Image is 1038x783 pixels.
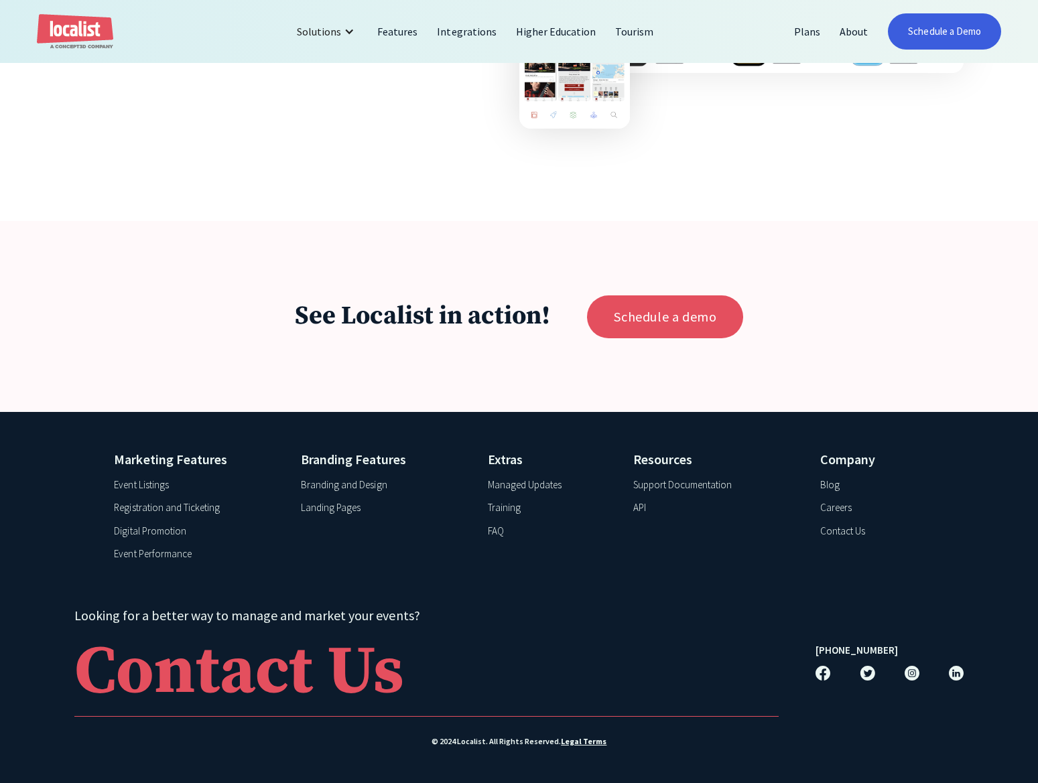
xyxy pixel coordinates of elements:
[820,449,924,470] h4: Company
[74,735,964,748] div: © 2024 Localist. All Rights Reserved.
[114,478,168,493] a: Event Listings
[301,449,467,470] h4: Branding Features
[587,295,743,338] a: Schedule a demo
[507,15,606,48] a: Higher Education
[633,449,799,470] h4: Resources
[816,643,898,658] a: [PHONE_NUMBER]
[114,500,219,516] a: Registration and Ticketing
[114,547,191,562] a: Event Performance
[295,301,550,333] h1: See Localist in action!
[820,478,840,493] a: Blog
[428,15,506,48] a: Integrations
[488,449,612,470] h4: Extras
[633,478,732,493] a: Support Documentation
[488,524,504,539] a: FAQ
[37,14,113,50] a: home
[820,524,865,539] a: Contact Us
[301,478,387,493] a: Branding and Design
[114,524,186,539] a: Digital Promotion
[561,735,606,748] a: Legal Terms
[74,639,404,706] div: Contact Us
[74,606,779,626] h4: Looking for a better way to manage and market your events?
[606,15,663,48] a: Tourism
[888,13,1000,50] a: Schedule a Demo
[830,15,878,48] a: About
[488,478,562,493] a: Managed Updates
[301,500,361,516] a: Landing Pages
[368,15,428,48] a: Features
[785,15,830,48] a: Plans
[488,500,521,516] a: Training
[633,500,646,516] a: API
[297,23,341,40] div: Solutions
[287,15,368,48] div: Solutions
[114,449,280,470] h4: Marketing Features
[74,632,779,717] a: Contact Us
[820,500,852,516] a: Careers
